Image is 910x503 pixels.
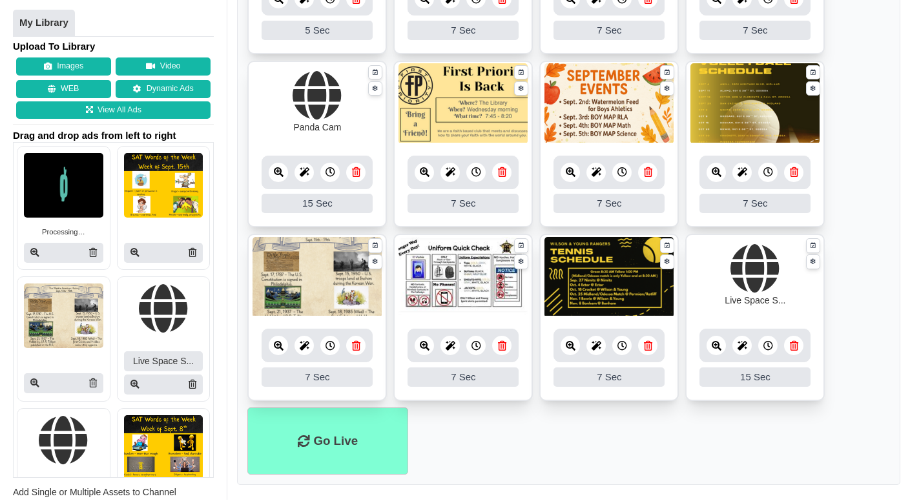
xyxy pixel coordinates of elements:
[116,80,211,98] a: Dynamic Ads
[398,237,528,318] img: 1317.098 kb
[725,294,785,307] div: Live Space S...
[398,63,528,144] img: 92.625 kb
[699,21,811,40] div: 7 Sec
[16,57,111,76] button: Images
[16,80,111,98] button: WEB
[13,10,75,37] a: My Library
[293,121,341,134] div: Panda Cam
[408,21,519,40] div: 7 Sec
[116,57,211,76] button: Video
[13,129,214,142] span: Drag and drop ads from left to right
[253,237,382,318] img: 160.017 mb
[42,227,85,238] small: Processing…
[24,153,103,218] img: Sign stream loading animation
[262,367,373,387] div: 7 Sec
[683,364,910,503] iframe: Chat Widget
[124,351,203,371] div: Live Space S...
[16,101,211,119] a: View All Ads
[262,194,373,213] div: 15 Sec
[553,367,665,387] div: 7 Sec
[699,194,811,213] div: 7 Sec
[13,487,176,497] span: Add Single or Multiple Assets to Channel
[544,237,674,318] img: 12.142 mb
[544,63,674,144] img: 2.760 mb
[553,21,665,40] div: 7 Sec
[408,367,519,387] div: 7 Sec
[408,194,519,213] div: 7 Sec
[124,415,203,480] img: P250x250 image processing20250908 996236 q779dc
[262,21,373,40] div: 5 Sec
[124,153,203,218] img: P250x250 image processing20250915 1472544 1nkdr5l
[553,194,665,213] div: 7 Sec
[690,63,820,144] img: 842.610 kb
[247,407,408,475] li: Go Live
[24,283,103,348] img: P250x250 image processing20250915 1472544 1o6kbhn
[13,40,214,53] h4: Upload To Library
